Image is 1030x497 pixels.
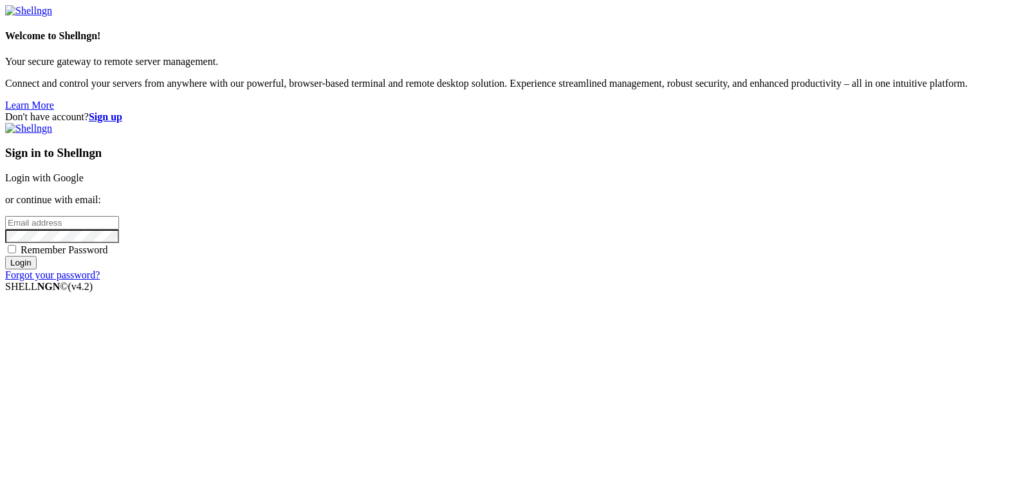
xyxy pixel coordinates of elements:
input: Remember Password [8,245,16,253]
div: Don't have account? [5,111,1025,123]
a: Forgot your password? [5,269,100,280]
p: or continue with email: [5,194,1025,206]
img: Shellngn [5,123,52,134]
input: Login [5,256,37,269]
a: Login with Google [5,172,84,183]
h4: Welcome to Shellngn! [5,30,1025,42]
span: SHELL © [5,281,93,292]
b: NGN [37,281,60,292]
h3: Sign in to Shellngn [5,146,1025,160]
span: Remember Password [21,244,108,255]
p: Your secure gateway to remote server management. [5,56,1025,68]
img: Shellngn [5,5,52,17]
p: Connect and control your servers from anywhere with our powerful, browser-based terminal and remo... [5,78,1025,89]
a: Sign up [89,111,122,122]
input: Email address [5,216,119,230]
span: 4.2.0 [68,281,93,292]
a: Learn More [5,100,54,111]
